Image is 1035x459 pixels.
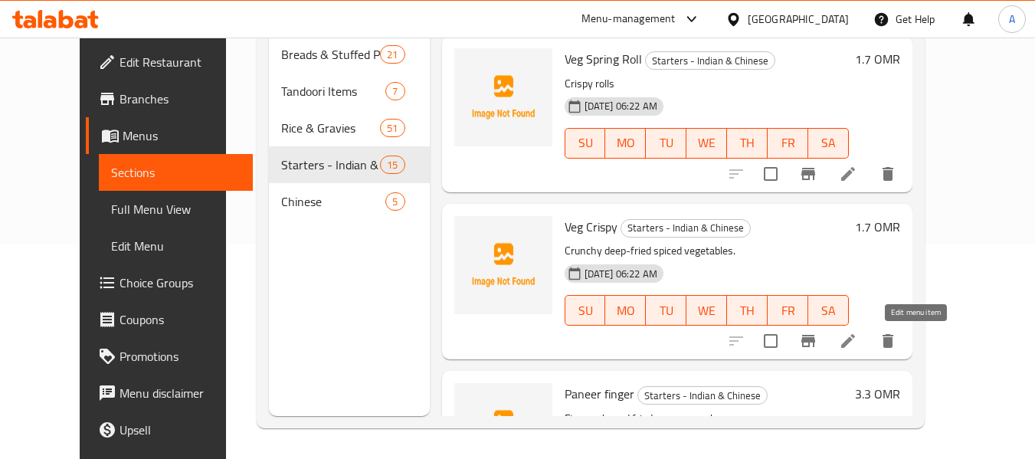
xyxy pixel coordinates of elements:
button: FR [768,128,808,159]
p: Crunchy deep-fried spiced vegetables. [565,241,849,261]
button: MO [605,128,646,159]
a: Menus [86,117,253,154]
p: Finger-shaped fried paneer snack. [565,409,849,428]
span: [DATE] 06:22 AM [578,99,663,113]
span: Branches [120,90,241,108]
span: Coupons [120,310,241,329]
a: Menu disclaimer [86,375,253,411]
a: Promotions [86,338,253,375]
span: Choice Groups [120,274,241,292]
span: Rice & Gravies [281,119,381,137]
div: items [380,45,405,64]
nav: Menu sections [269,30,430,226]
span: Chinese [281,192,386,211]
div: Starters - Indian & Chinese [645,51,775,70]
button: MO [605,295,646,326]
span: FR [774,300,802,322]
button: Branch-specific-item [790,156,827,192]
span: Edit Restaurant [120,53,241,71]
button: delete [870,156,906,192]
span: MO [611,132,640,154]
span: Starters - Indian & Chinese [646,52,775,70]
a: Edit Restaurant [86,44,253,80]
span: TU [652,132,680,154]
a: Sections [99,154,253,191]
a: Coupons [86,301,253,338]
img: Veg Spring Roll [454,48,552,146]
span: SA [814,300,843,322]
span: FR [774,132,802,154]
span: 21 [381,48,404,62]
div: [GEOGRAPHIC_DATA] [748,11,849,28]
div: items [380,119,405,137]
a: Branches [86,80,253,117]
span: TH [733,300,762,322]
span: [DATE] 06:22 AM [578,267,663,281]
span: Veg Crispy [565,215,617,238]
span: Veg Spring Roll [565,48,642,70]
span: SU [572,132,600,154]
div: Menu-management [581,10,676,28]
button: SU [565,295,606,326]
h6: 1.7 OMR [855,216,900,238]
div: Starters - Indian & Chinese15 [269,146,430,183]
span: Sections [111,163,241,182]
span: 15 [381,158,404,172]
span: Starters - Indian & Chinese [621,219,750,237]
span: 5 [386,195,404,209]
h6: 1.7 OMR [855,48,900,70]
span: Upsell [120,421,241,439]
span: 7 [386,84,404,99]
div: Starters - Indian & Chinese [621,219,751,238]
div: items [385,82,405,100]
span: Edit Menu [111,237,241,255]
span: A [1009,11,1015,28]
span: Full Menu View [111,200,241,218]
button: TH [727,128,768,159]
span: Tandoori Items [281,82,386,100]
button: TH [727,295,768,326]
a: Choice Groups [86,264,253,301]
a: Edit menu item [839,165,857,183]
div: Tandoori Items7 [269,73,430,110]
span: SA [814,132,843,154]
button: SA [808,295,849,326]
span: Paneer finger [565,382,634,405]
div: Chinese5 [269,183,430,220]
div: Starters - Indian & Chinese [637,386,768,405]
h6: 3.3 OMR [855,383,900,405]
span: Breads & Stuffed Parathas [281,45,381,64]
span: Menu disclaimer [120,384,241,402]
button: TU [646,128,686,159]
button: SA [808,128,849,159]
span: TU [652,300,680,322]
span: SU [572,300,600,322]
p: Crispy rolls [565,74,849,93]
button: SU [565,128,606,159]
span: WE [693,300,721,322]
span: Promotions [120,347,241,366]
a: Full Menu View [99,191,253,228]
span: 51 [381,121,404,136]
a: Upsell [86,411,253,448]
button: Branch-specific-item [790,323,827,359]
span: Starters - Indian & Chinese [638,387,767,405]
span: Select to update [755,158,787,190]
span: Starters - Indian & Chinese [281,156,381,174]
span: MO [611,300,640,322]
div: Rice & Gravies51 [269,110,430,146]
div: Breads & Stuffed Parathas21 [269,36,430,73]
div: items [380,156,405,174]
span: TH [733,132,762,154]
img: Veg Crispy [454,216,552,314]
button: TU [646,295,686,326]
a: Edit Menu [99,228,253,264]
button: delete [870,323,906,359]
button: WE [686,295,727,326]
span: Menus [123,126,241,145]
button: FR [768,295,808,326]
